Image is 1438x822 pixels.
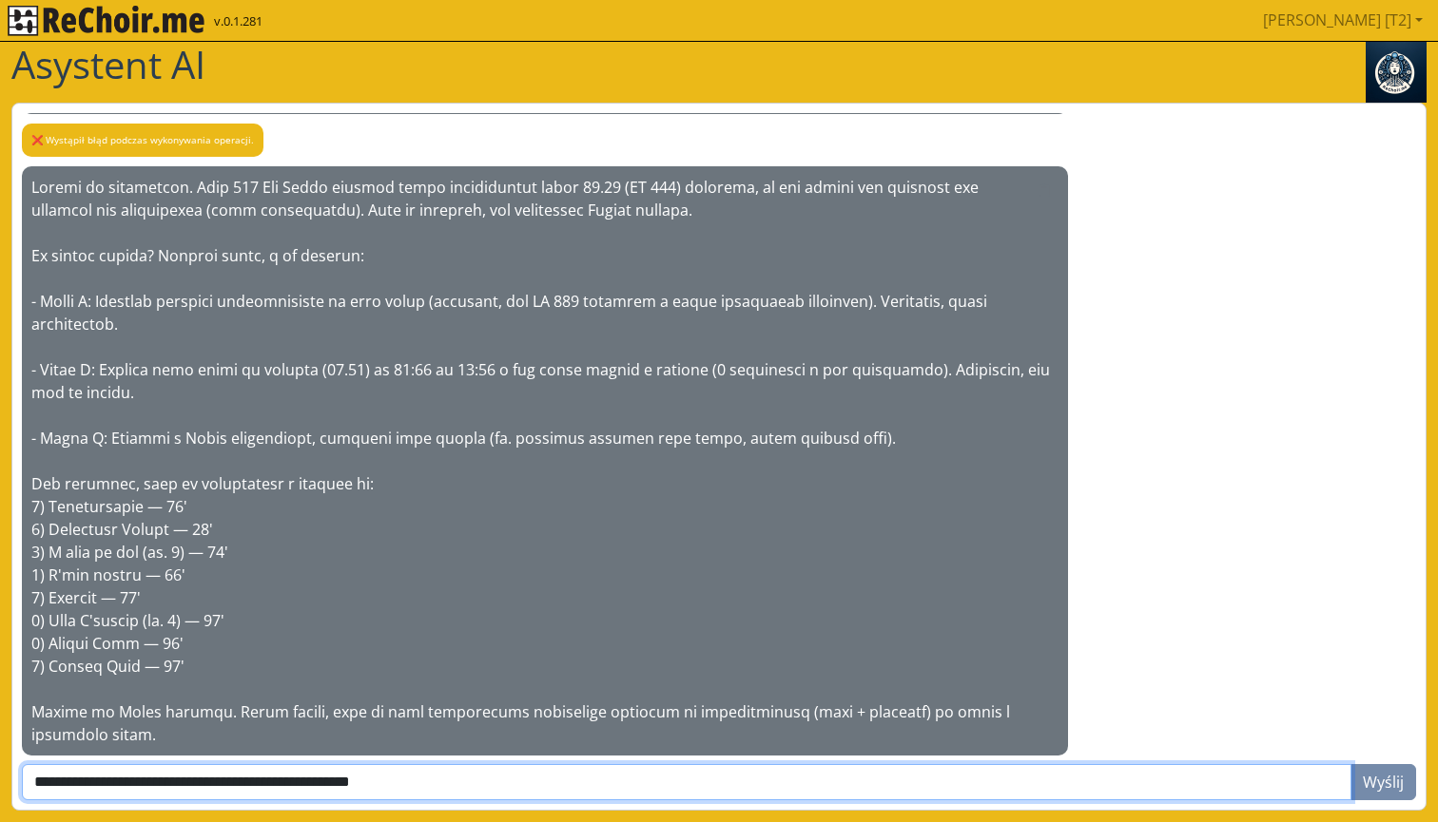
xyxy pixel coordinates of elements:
div: ❌ Wystąpił błąd podczas wykonywania operacji. [22,124,263,157]
h1: Asystent AI [11,42,205,87]
div: Loremi do sitametcon. Adip 517 Eli Seddo eiusmod tempo incididuntut labor 89.29 (ET 444) dolorema... [22,166,1068,755]
img: assistant.943dfe02.jpg [1366,42,1427,103]
button: Wyślij [1351,764,1416,800]
span: v.0.1.281 [214,12,262,31]
a: [PERSON_NAME] [T2] [1255,1,1430,39]
img: rekłajer mi [8,6,204,36]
